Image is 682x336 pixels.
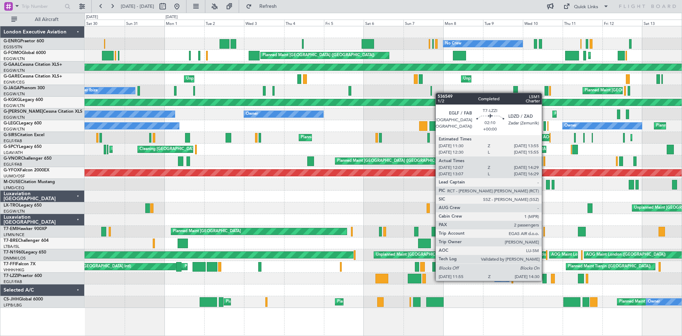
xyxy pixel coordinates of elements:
span: Refresh [253,4,283,9]
div: Wed 10 [523,20,563,26]
a: LFPB/LBG [4,303,22,308]
span: G-LEGC [4,121,19,126]
a: LFMD/CEQ [4,185,24,191]
div: Wed 3 [244,20,284,26]
a: UUMO/OSF [4,174,25,179]
span: CS-JHH [4,297,19,302]
div: Planned Maint [GEOGRAPHIC_DATA] ([GEOGRAPHIC_DATA]) [262,50,374,61]
a: G-GAALCessna Citation XLS+ [4,63,62,67]
a: G-ENRGPraetor 600 [4,39,44,43]
div: Planned Maint [GEOGRAPHIC_DATA] ([GEOGRAPHIC_DATA]) [337,156,449,166]
div: Tue 9 [483,20,523,26]
div: Sat 6 [364,20,404,26]
span: G-SPCY [4,145,19,149]
span: T7-FFI [4,262,16,266]
div: Planned Maint [GEOGRAPHIC_DATA] ([GEOGRAPHIC_DATA]) [226,297,338,307]
button: Refresh [243,1,285,12]
a: G-SPCYLegacy 650 [4,145,42,149]
div: Cleaning [GEOGRAPHIC_DATA] ([PERSON_NAME] Intl) [140,144,240,155]
a: VHHH/HKG [4,267,25,273]
a: G-JAGAPhenom 300 [4,86,45,90]
a: T7-FFIFalcon 7X [4,262,36,266]
div: Planned Maint [GEOGRAPHIC_DATA] [173,226,241,237]
a: EGGW/LTN [4,91,25,97]
div: Tue 2 [204,20,244,26]
div: Fri 12 [602,20,642,26]
a: EGSS/STN [4,44,22,50]
a: G-VNORChallenger 650 [4,156,52,161]
div: Mon 8 [443,20,483,26]
div: Sun 31 [125,20,164,26]
div: Planned Maint [GEOGRAPHIC_DATA] ([GEOGRAPHIC_DATA]) [301,132,413,143]
a: EGLF/FAB [4,162,22,167]
div: Thu 4 [284,20,324,26]
div: Owner [564,121,577,131]
a: LTBA/ISL [4,244,20,249]
div: Mon 1 [164,20,204,26]
div: Owner Ibiza [76,85,98,96]
div: Owner [246,109,258,119]
button: All Aircraft [8,14,77,25]
span: G-VNOR [4,156,21,161]
a: EGGW/LTN [4,68,25,73]
div: Unplanned Maint [PERSON_NAME] [186,74,250,84]
a: T7-LZZIPraetor 600 [4,274,42,278]
div: Unplanned Maint [GEOGRAPHIC_DATA] ([GEOGRAPHIC_DATA]) [376,250,493,260]
div: Thu 11 [563,20,602,26]
div: No Crew [445,38,461,49]
div: Unplanned Maint [GEOGRAPHIC_DATA] ([PERSON_NAME] Intl) [496,144,611,155]
a: EGGW/LTN [4,127,25,132]
div: Sat 30 [85,20,125,26]
div: AOG Maint London ([GEOGRAPHIC_DATA]) [586,250,666,260]
span: T7-N1960 [4,250,23,255]
div: Sat 13 [642,20,682,26]
a: DNMM/LOS [4,256,26,261]
div: Planned Maint [GEOGRAPHIC_DATA] ([GEOGRAPHIC_DATA]) [337,297,449,307]
span: T7-LZZI [4,274,18,278]
a: LFMN/NCE [4,232,25,238]
span: T7-EMI [4,227,17,231]
a: LX-TROLegacy 650 [4,203,42,208]
a: EGGW/LTN [4,115,25,120]
a: EGLF/FAB [4,138,22,144]
a: EGGW/LTN [4,56,25,62]
span: G-KGKG [4,98,20,102]
div: Planned Maint Tianjin ([GEOGRAPHIC_DATA]) [568,261,651,272]
a: G-KGKGLegacy 600 [4,98,43,102]
a: G-LEGCLegacy 600 [4,121,42,126]
span: [DATE] - [DATE] [121,3,154,10]
div: [DATE] [166,14,178,20]
a: EGLF/FAB [4,279,22,284]
span: LX-TRO [4,203,19,208]
button: Quick Links [560,1,612,12]
span: G-SIRS [4,133,17,137]
div: AOG Maint London ([GEOGRAPHIC_DATA]) [513,250,592,260]
a: M-OUSECitation Mustang [4,180,55,184]
span: G-GAAL [4,63,20,67]
span: G-JAGA [4,86,20,90]
a: G-[PERSON_NAME]Cessna Citation XLS [4,110,82,114]
a: T7-N1960Legacy 650 [4,250,46,255]
span: G-YFOX [4,168,20,172]
a: G-FOMOGlobal 6000 [4,51,46,55]
a: G-SIRSCitation Excel [4,133,44,137]
input: Trip Number [22,1,63,12]
a: G-YFOXFalcon 2000EX [4,168,49,172]
div: [DATE] [86,14,98,20]
div: Unplanned Maint [PERSON_NAME] [463,74,527,84]
span: All Aircraft [18,17,75,22]
div: Fri 5 [324,20,364,26]
div: Owner [648,297,660,307]
div: AOG Maint [PERSON_NAME] [543,132,597,143]
span: T7-BRE [4,239,18,243]
a: EGGW/LTN [4,209,25,214]
span: M-OUSE [4,180,21,184]
span: G-[PERSON_NAME] [4,110,43,114]
div: Sun 7 [404,20,443,26]
a: T7-EMIHawker 900XP [4,227,47,231]
span: G-GARE [4,74,20,79]
a: EGGW/LTN [4,103,25,108]
a: LGAV/ATH [4,150,23,155]
div: Planned Maint [GEOGRAPHIC_DATA] ([GEOGRAPHIC_DATA] Intl) [185,261,303,272]
a: T7-BREChallenger 604 [4,239,49,243]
